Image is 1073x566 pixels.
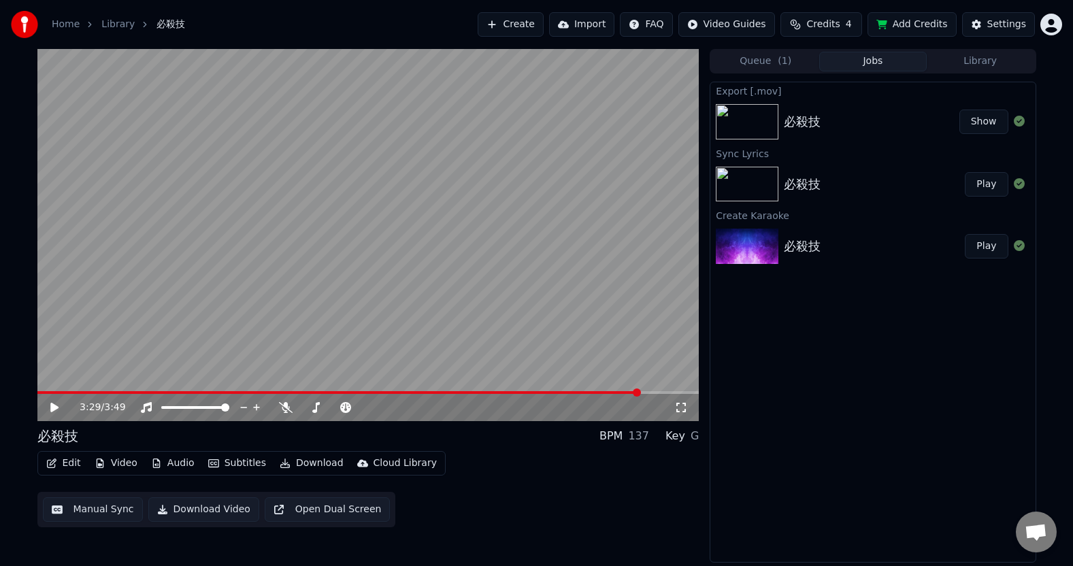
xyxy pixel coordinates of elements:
[620,12,672,37] button: FAQ
[274,454,349,473] button: Download
[478,12,544,37] button: Create
[203,454,271,473] button: Subtitles
[712,52,819,71] button: Queue
[89,454,143,473] button: Video
[710,82,1035,99] div: Export [.mov]
[691,428,699,444] div: G
[52,18,185,31] nav: breadcrumb
[959,110,1008,134] button: Show
[846,18,852,31] span: 4
[710,145,1035,161] div: Sync Lyrics
[784,237,821,256] div: 必殺技
[156,18,185,31] span: 必殺技
[549,12,614,37] button: Import
[962,12,1035,37] button: Settings
[43,497,143,522] button: Manual Sync
[52,18,80,31] a: Home
[265,497,391,522] button: Open Dual Screen
[148,497,259,522] button: Download Video
[819,52,927,71] button: Jobs
[784,175,821,194] div: 必殺技
[868,12,957,37] button: Add Credits
[80,401,101,414] span: 3:29
[806,18,840,31] span: Credits
[599,428,623,444] div: BPM
[665,428,685,444] div: Key
[784,112,821,131] div: 必殺技
[965,234,1008,259] button: Play
[37,427,78,446] div: 必殺技
[101,18,135,31] a: Library
[778,54,791,68] span: ( 1 )
[927,52,1034,71] button: Library
[1016,512,1057,552] div: Open chat
[146,454,200,473] button: Audio
[104,401,125,414] span: 3:49
[41,454,86,473] button: Edit
[780,12,862,37] button: Credits4
[965,172,1008,197] button: Play
[11,11,38,38] img: youka
[628,428,649,444] div: 137
[710,207,1035,223] div: Create Karaoke
[678,12,775,37] button: Video Guides
[80,401,112,414] div: /
[987,18,1026,31] div: Settings
[374,456,437,470] div: Cloud Library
